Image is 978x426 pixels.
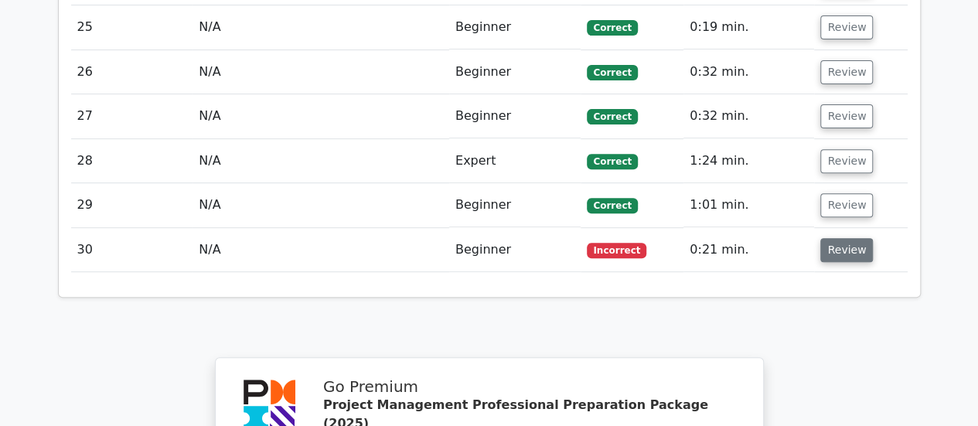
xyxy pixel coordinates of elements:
span: Incorrect [587,243,646,258]
span: Correct [587,109,637,124]
td: 1:01 min. [683,183,814,227]
td: N/A [193,94,449,138]
td: Beginner [449,183,581,227]
td: 0:32 min. [683,94,814,138]
td: Expert [449,139,581,183]
td: Beginner [449,5,581,49]
td: N/A [193,183,449,227]
td: N/A [193,5,449,49]
td: 0:21 min. [683,228,814,272]
button: Review [820,104,873,128]
td: N/A [193,50,449,94]
span: Correct [587,20,637,36]
span: Correct [587,198,637,213]
td: 29 [71,183,193,227]
td: Beginner [449,94,581,138]
button: Review [820,193,873,217]
td: 0:19 min. [683,5,814,49]
td: 30 [71,228,193,272]
td: Beginner [449,50,581,94]
button: Review [820,15,873,39]
td: N/A [193,228,449,272]
button: Review [820,149,873,173]
td: 1:24 min. [683,139,814,183]
td: N/A [193,139,449,183]
td: 26 [71,50,193,94]
td: 28 [71,139,193,183]
button: Review [820,60,873,84]
button: Review [820,238,873,262]
span: Correct [587,154,637,169]
td: 0:32 min. [683,50,814,94]
td: 27 [71,94,193,138]
td: Beginner [449,228,581,272]
span: Correct [587,65,637,80]
td: 25 [71,5,193,49]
